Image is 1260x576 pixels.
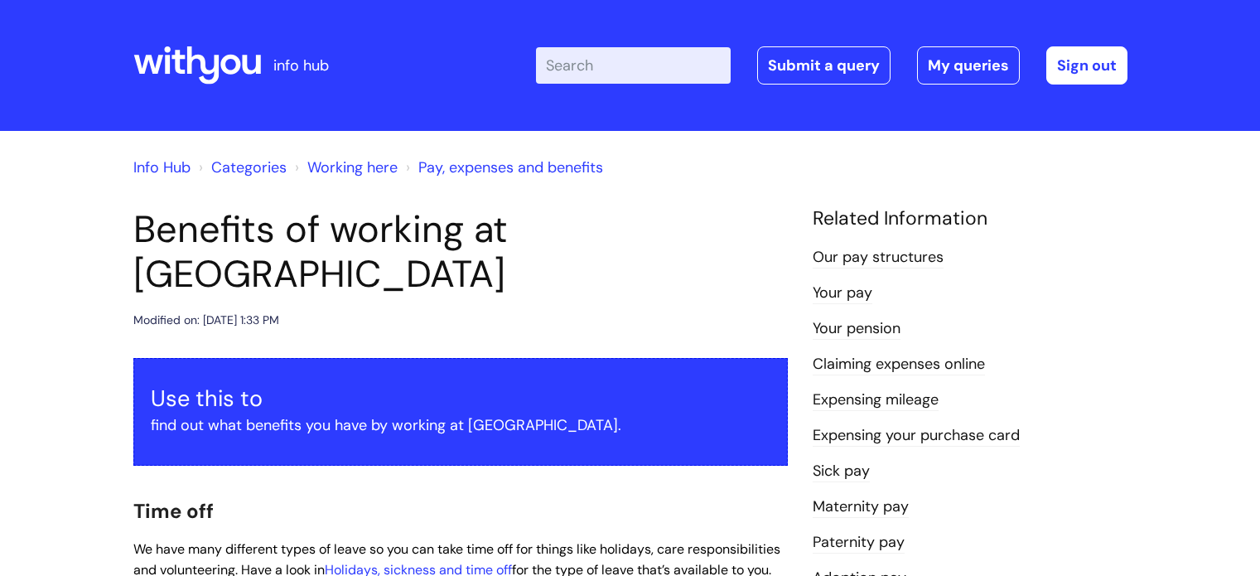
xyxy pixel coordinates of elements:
[1046,46,1127,85] a: Sign out
[536,46,1127,85] div: | -
[813,390,939,411] a: Expensing mileage
[813,207,1127,230] h4: Related Information
[418,157,603,177] a: Pay, expenses and benefits
[273,52,329,79] p: info hub
[195,154,287,181] li: Solution home
[813,318,900,340] a: Your pension
[133,498,214,524] span: Time off
[133,157,191,177] a: Info Hub
[133,310,279,331] div: Modified on: [DATE] 1:33 PM
[151,385,770,412] h3: Use this to
[813,532,905,554] a: Paternity pay
[307,157,398,177] a: Working here
[813,354,985,375] a: Claiming expenses online
[536,47,731,84] input: Search
[813,461,870,482] a: Sick pay
[813,247,944,269] a: Our pay structures
[211,157,287,177] a: Categories
[291,154,398,181] li: Working here
[917,46,1020,85] a: My queries
[813,425,1020,447] a: Expensing your purchase card
[133,207,788,297] h1: Benefits of working at [GEOGRAPHIC_DATA]
[151,412,770,438] p: find out what benefits you have by working at [GEOGRAPHIC_DATA].
[757,46,891,85] a: Submit a query
[402,154,603,181] li: Pay, expenses and benefits
[813,283,872,304] a: Your pay
[813,496,909,518] a: Maternity pay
